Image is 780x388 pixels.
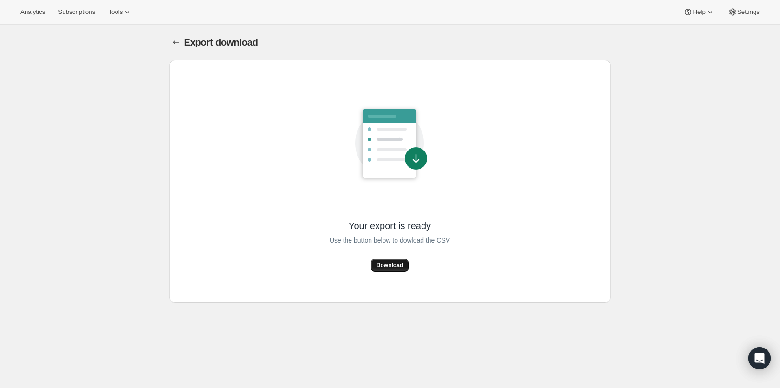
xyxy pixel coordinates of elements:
span: Settings [737,8,760,16]
span: Help [693,8,705,16]
button: Download [371,259,409,272]
button: Subscriptions [52,6,101,19]
button: Analytics [15,6,51,19]
button: Settings [722,6,765,19]
span: Export download [184,37,258,47]
span: Use the button below to dowload the CSV [330,235,450,246]
button: Tools [103,6,137,19]
span: Subscriptions [58,8,95,16]
span: Your export is ready [349,220,431,232]
span: Tools [108,8,123,16]
div: Open Intercom Messenger [748,347,771,369]
button: Help [678,6,720,19]
span: Download [377,262,403,269]
span: Analytics [20,8,45,16]
button: Export download [169,36,182,49]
